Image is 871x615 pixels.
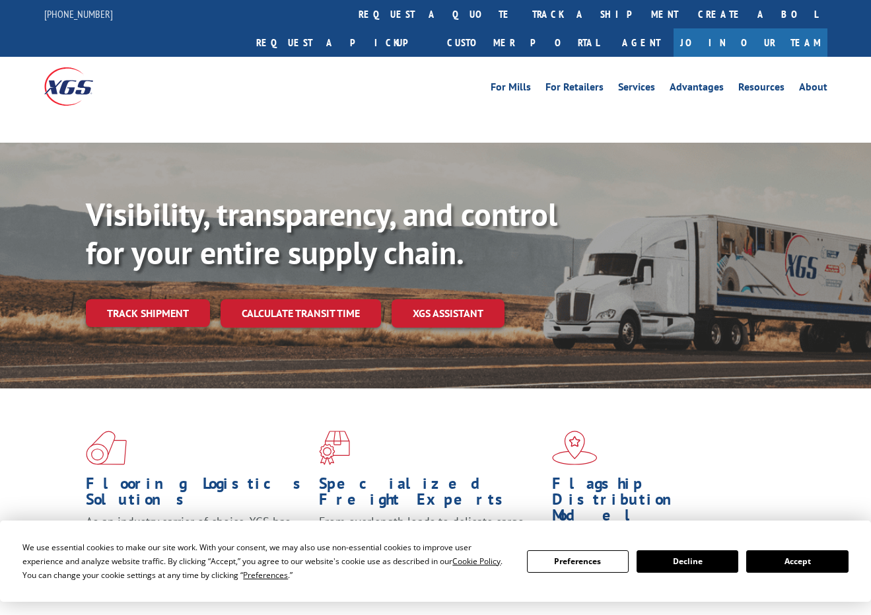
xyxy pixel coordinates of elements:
a: Services [618,82,655,96]
a: XGS ASSISTANT [392,299,505,328]
a: Calculate transit time [221,299,381,328]
button: Decline [637,550,738,573]
h1: Flagship Distribution Model [552,476,775,530]
p: From overlength loads to delicate cargo, our experienced staff knows the best way to move your fr... [319,514,542,573]
b: Visibility, transparency, and control for your entire supply chain. [86,194,557,273]
h1: Specialized Freight Experts [319,476,542,514]
a: Customer Portal [437,28,609,57]
a: About [799,82,827,96]
span: Cookie Policy [452,556,501,567]
a: [PHONE_NUMBER] [44,7,113,20]
a: Track shipment [86,299,210,327]
a: For Retailers [545,82,604,96]
h1: Flooring Logistics Solutions [86,476,309,514]
a: Resources [738,82,784,96]
button: Accept [746,550,848,573]
span: Preferences [243,569,288,581]
img: xgs-icon-focused-on-flooring-red [319,431,350,465]
img: xgs-icon-total-supply-chain-intelligence-red [86,431,127,465]
a: Advantages [670,82,724,96]
div: We use essential cookies to make our site work. With your consent, we may also use non-essential ... [22,540,510,582]
button: Preferences [527,550,629,573]
a: Join Our Team [674,28,827,57]
a: For Mills [491,82,531,96]
a: Agent [609,28,674,57]
img: xgs-icon-flagship-distribution-model-red [552,431,598,465]
a: Request a pickup [246,28,437,57]
span: As an industry carrier of choice, XGS has brought innovation and dedication to flooring logistics... [86,514,291,561]
a: Learn More > [552,589,716,604]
